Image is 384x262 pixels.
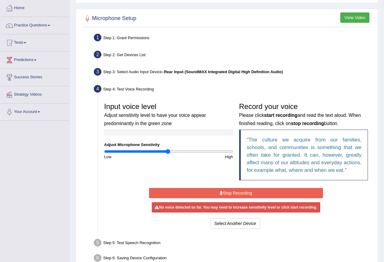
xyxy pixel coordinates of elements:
div: Step 3: Select Audio Input Device [91,66,375,80]
div: Step 5: Test Speech Recognition [91,237,375,250]
button: Stop Recording [149,188,323,198]
b: Rear Input (SoundMAX Integrated Digital High Definition Audio) [164,70,283,74]
small: Adjust sensitivity level to have your voice appear predominantly in the green zone [104,113,206,126]
div: No voice detected so far. You may need to increase sensitivity level or click start recording. [152,202,320,213]
a: Strategy Videos [0,86,70,101]
a: Success Stories [0,69,70,84]
div: High [168,154,236,160]
div: Step 2: Get Devices List [91,49,375,62]
span: – [162,70,283,74]
h2: Microphone Setup [83,14,136,23]
a: Predictions [0,52,70,67]
label: Adjust Microphone Senstivity [104,142,160,148]
a: Tests [0,34,70,49]
button: View Video [340,12,369,23]
button: Select Another Device [210,218,260,229]
a: Your Account [0,104,70,119]
div: Low [101,154,168,160]
b: stop recording [291,121,324,126]
h3: Input voice level [104,103,233,127]
a: Practice Questions [0,17,70,32]
small: Please click and read the text aloud. When finished reading, click on button. [239,113,361,126]
b: start recording [264,113,297,118]
div: Step 4: Test Voice Recording [91,83,375,97]
div: Step 1: Grant Permissions [91,32,375,45]
h3: Record your voice [239,103,368,127]
q: The culture we acquire from our families, schools, and communities is something that we often tak... [247,137,362,173]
